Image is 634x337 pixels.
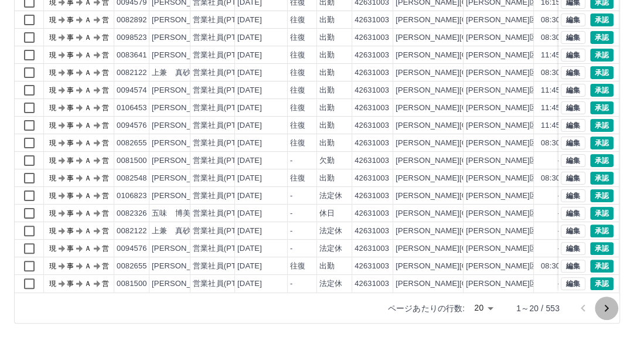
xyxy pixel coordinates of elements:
div: [PERSON_NAME][GEOGRAPHIC_DATA] [396,15,540,26]
div: [DATE] [237,226,262,237]
button: 編集 [561,277,585,290]
div: 営業社員(PT契約) [193,85,254,96]
div: [DATE] [237,15,262,26]
button: 編集 [561,242,585,255]
div: [PERSON_NAME] [152,85,216,96]
div: 42631003 [355,173,389,184]
div: [DATE] [237,261,262,272]
text: 現 [49,86,56,94]
text: Ａ [84,51,91,59]
div: 出勤 [319,85,335,96]
text: Ａ [84,16,91,24]
div: 08:30 [541,32,560,43]
text: Ａ [84,104,91,112]
div: 上兼 真砂子 [152,67,198,79]
button: 編集 [561,224,585,237]
div: 0082892 [117,15,147,26]
div: 0094576 [117,120,147,131]
text: 現 [49,121,56,130]
div: [DATE] [237,67,262,79]
button: 承認 [590,84,613,97]
button: 編集 [561,66,585,79]
div: - [290,155,292,166]
button: 編集 [561,154,585,167]
div: [DATE] [237,208,262,219]
div: 営業社員(PT契約) [193,261,254,272]
text: 事 [67,174,74,182]
text: 事 [67,33,74,42]
text: Ａ [84,86,91,94]
div: [PERSON_NAME] [152,155,216,166]
button: 承認 [590,31,613,44]
div: [PERSON_NAME]区立[GEOGRAPHIC_DATA] [466,15,626,26]
text: 現 [49,262,56,270]
div: [PERSON_NAME]区立[GEOGRAPHIC_DATA] [466,120,626,131]
text: 事 [67,262,74,270]
button: 次のページへ [595,297,618,320]
button: 承認 [590,242,613,255]
div: - [290,278,292,290]
div: 出勤 [319,15,335,26]
div: [PERSON_NAME] [152,278,216,290]
div: [PERSON_NAME][GEOGRAPHIC_DATA] [396,67,540,79]
div: 営業社員(PT契約) [193,226,254,237]
text: 営 [102,139,109,147]
text: Ａ [84,280,91,288]
text: 現 [49,192,56,200]
text: 現 [49,227,56,235]
button: 編集 [561,84,585,97]
div: [PERSON_NAME][GEOGRAPHIC_DATA] [396,261,540,272]
text: Ａ [84,69,91,77]
div: 0082655 [117,138,147,149]
div: 法定休 [319,278,342,290]
div: 0081500 [117,155,147,166]
div: 42631003 [355,32,389,43]
div: 08:30 [541,67,560,79]
div: 営業社員(PT契約) [193,190,254,202]
div: [PERSON_NAME]区立[GEOGRAPHIC_DATA] [466,243,626,254]
div: 08:30 [541,138,560,149]
text: 営 [102,121,109,130]
div: [PERSON_NAME] [152,138,216,149]
div: 0094576 [117,243,147,254]
text: 営 [102,192,109,200]
div: 往復 [290,120,305,131]
div: 出勤 [319,103,335,114]
text: 現 [49,51,56,59]
div: [PERSON_NAME]区立[GEOGRAPHIC_DATA] [466,50,626,61]
text: 営 [102,33,109,42]
div: [PERSON_NAME][GEOGRAPHIC_DATA] [396,208,540,219]
div: [PERSON_NAME]区立[GEOGRAPHIC_DATA] [466,155,626,166]
text: 事 [67,16,74,24]
div: 往復 [290,50,305,61]
div: [PERSON_NAME][GEOGRAPHIC_DATA] [396,50,540,61]
text: 事 [67,244,74,253]
div: 0083641 [117,50,147,61]
div: 往復 [290,103,305,114]
text: Ａ [84,139,91,147]
button: 編集 [561,137,585,149]
div: 0082548 [117,173,147,184]
div: [DATE] [237,85,262,96]
div: 42631003 [355,138,389,149]
div: 0081500 [117,278,147,290]
button: 承認 [590,277,613,290]
button: 編集 [561,101,585,114]
div: 42631003 [355,243,389,254]
div: 営業社員(PT契約) [193,208,254,219]
text: 現 [49,69,56,77]
div: 出勤 [319,50,335,61]
div: 42631003 [355,50,389,61]
div: 営業社員(PT契約) [193,278,254,290]
text: 事 [67,69,74,77]
div: 42631003 [355,120,389,131]
text: 営 [102,69,109,77]
div: [DATE] [237,243,262,254]
div: 0094574 [117,85,147,96]
div: [PERSON_NAME]区立[GEOGRAPHIC_DATA] [466,278,626,290]
div: 08:30 [541,15,560,26]
div: [PERSON_NAME] [152,103,216,114]
div: 出勤 [319,138,335,149]
div: 営業社員(PT契約) [193,138,254,149]
button: 編集 [561,31,585,44]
